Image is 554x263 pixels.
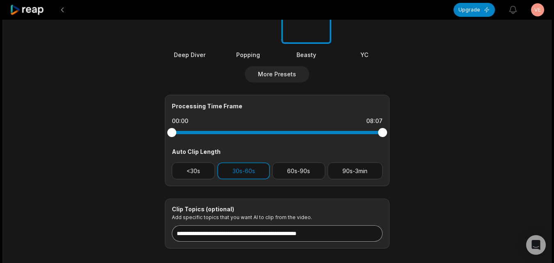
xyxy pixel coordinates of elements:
div: 00:00 [172,117,188,125]
div: 08:07 [366,117,383,125]
div: YC [340,50,390,59]
button: 90s-3min [328,162,383,179]
button: More Presets [245,66,309,82]
div: Open Intercom Messenger [526,235,546,255]
div: Auto Clip Length [172,147,383,156]
div: Deep Diver [165,50,215,59]
button: <30s [172,162,215,179]
div: Processing Time Frame [172,102,383,110]
div: Beasty [281,50,331,59]
div: Clip Topics (optional) [172,206,383,213]
button: Upgrade [454,3,495,17]
button: 60s-90s [272,162,325,179]
button: 30s-60s [217,162,270,179]
div: Popping [223,50,273,59]
p: Add specific topics that you want AI to clip from the video. [172,214,383,220]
